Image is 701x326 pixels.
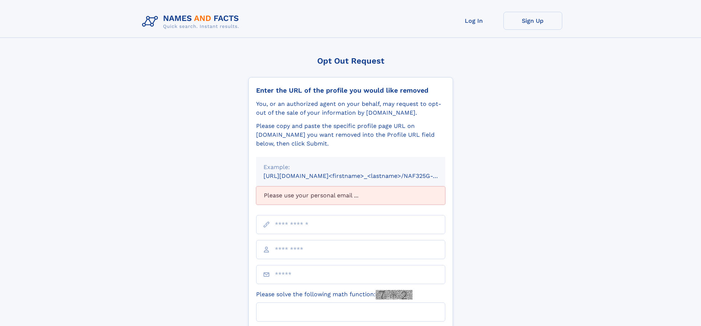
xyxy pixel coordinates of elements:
small: [URL][DOMAIN_NAME]<firstname>_<lastname>/NAF325G-xxxxxxxx [263,172,459,179]
label: Please solve the following math function: [256,290,413,300]
img: Logo Names and Facts [139,12,245,32]
div: Enter the URL of the profile you would like removed [256,86,445,94]
div: Example: [263,163,438,172]
div: You, or an authorized agent on your behalf, may request to opt-out of the sale of your informatio... [256,100,445,117]
div: Opt Out Request [248,56,453,65]
a: Sign Up [503,12,562,30]
div: Please copy and paste the specific profile page URL on [DOMAIN_NAME] you want removed into the Pr... [256,122,445,148]
div: Please use your personal email ... [256,186,445,205]
a: Log In [445,12,503,30]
